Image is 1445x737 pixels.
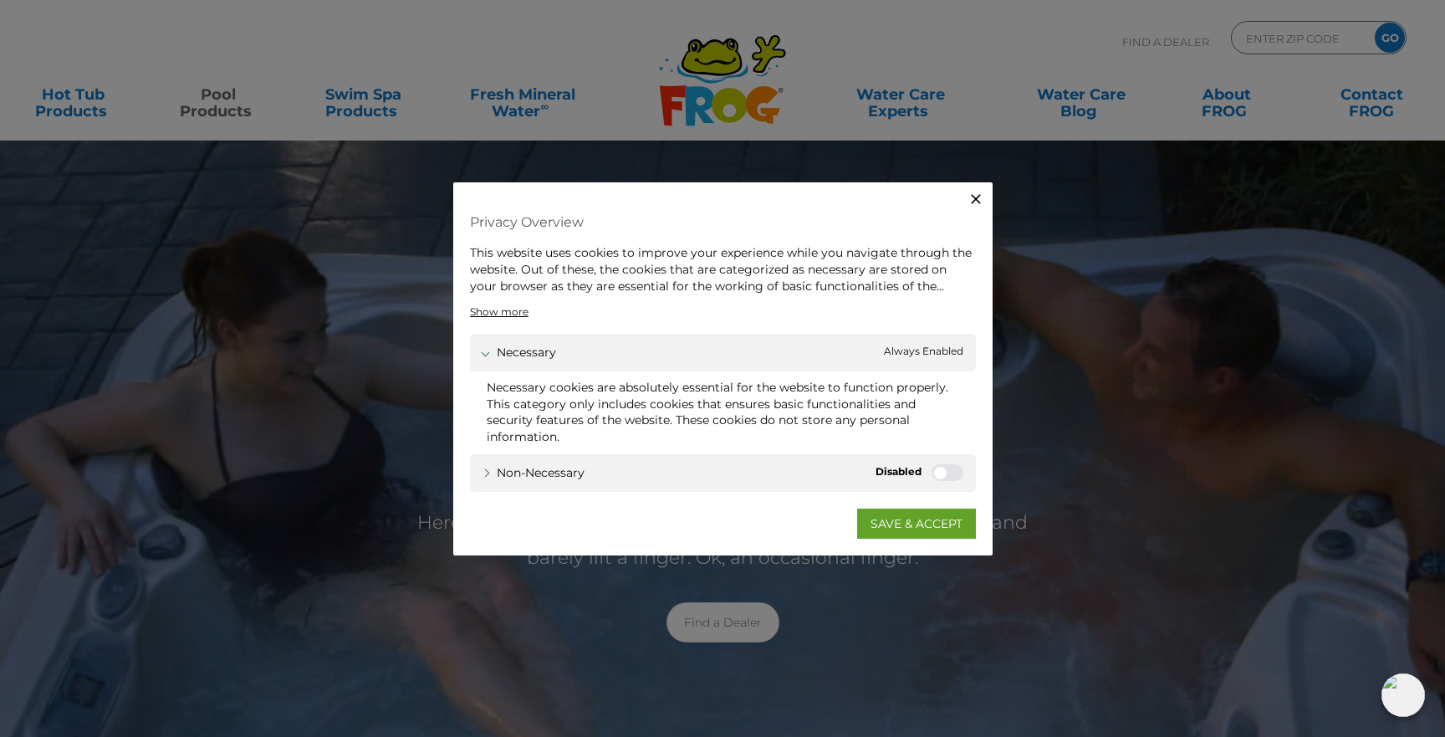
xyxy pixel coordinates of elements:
div: Necessary cookies are absolutely essential for the website to function properly. This category on... [487,380,959,445]
a: Necessary [483,344,556,361]
div: This website uses cookies to improve your experience while you navigate through the website. Out ... [470,245,976,294]
a: Non-necessary [483,463,585,481]
h4: Privacy Overview [470,207,976,237]
img: openIcon [1381,673,1425,717]
a: SAVE & ACCEPT [857,508,976,538]
span: Always Enabled [884,344,963,361]
a: Show more [470,305,528,320]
